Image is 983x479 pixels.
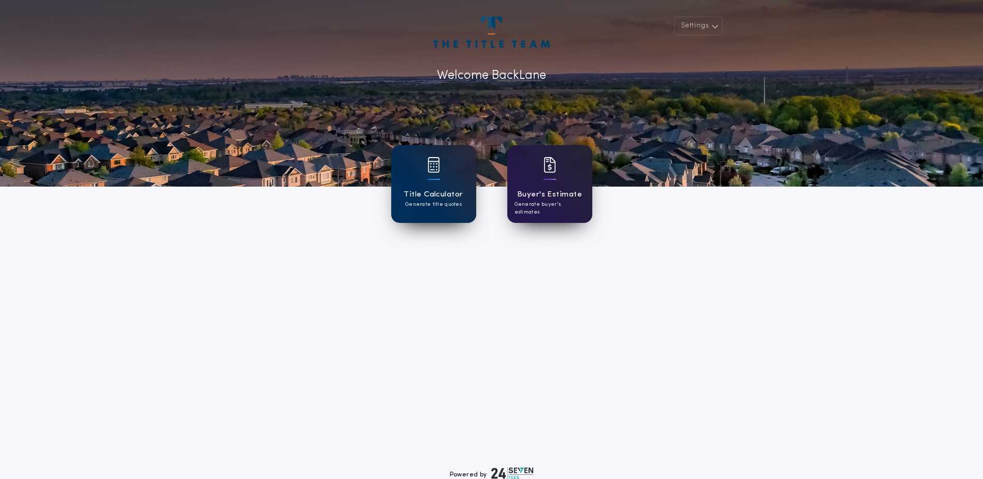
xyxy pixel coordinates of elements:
[515,201,585,216] p: Generate buyer's estimates
[544,157,556,173] img: card icon
[433,17,549,48] img: account-logo
[507,145,592,223] a: card iconBuyer's EstimateGenerate buyer's estimates
[517,189,582,201] h1: Buyer's Estimate
[428,157,440,173] img: card icon
[404,189,463,201] h1: Title Calculator
[405,201,462,208] p: Generate title quotes
[391,145,476,223] a: card iconTitle CalculatorGenerate title quotes
[674,17,723,35] button: Settings
[437,66,546,85] p: Welcome Back Lane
